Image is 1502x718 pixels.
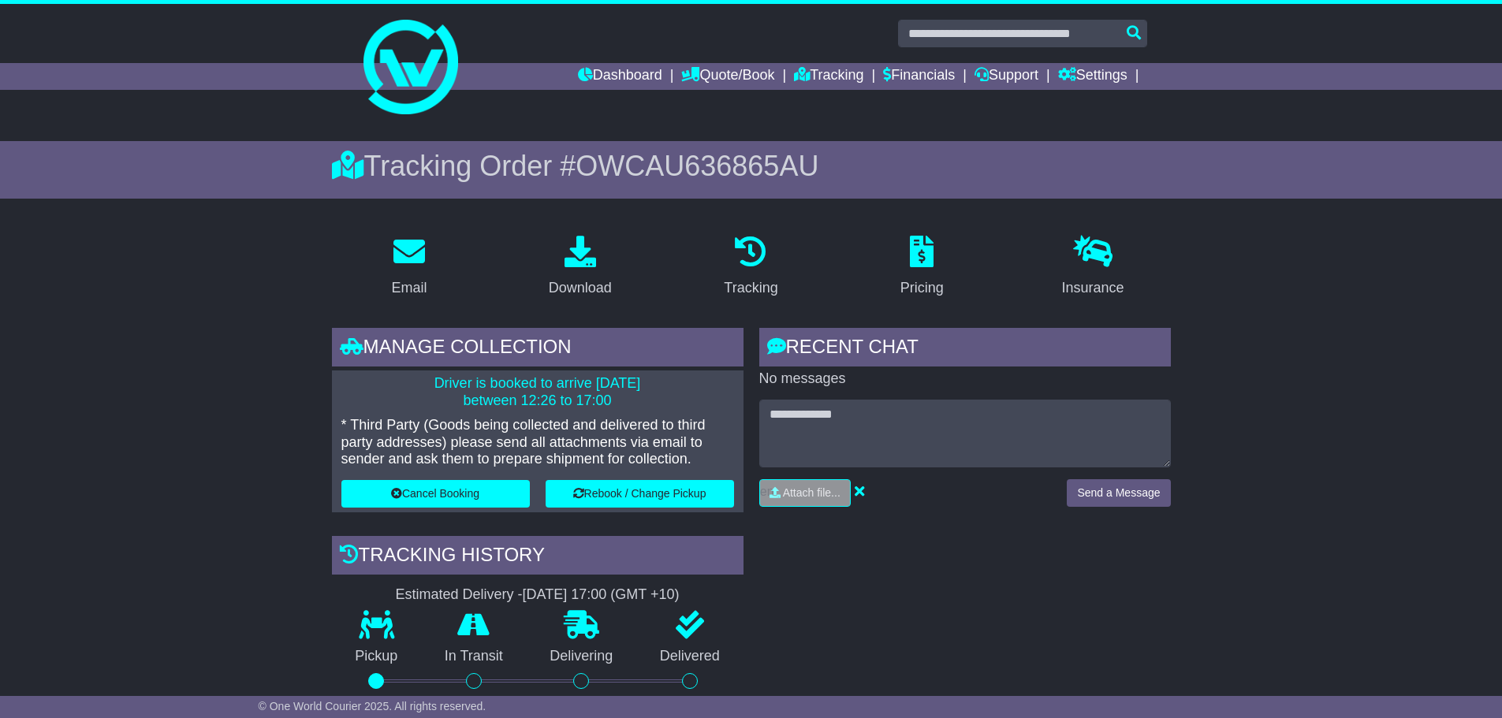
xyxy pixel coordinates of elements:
[759,370,1171,388] p: No messages
[527,648,637,665] p: Delivering
[975,63,1038,90] a: Support
[714,230,788,304] a: Tracking
[523,586,680,604] div: [DATE] 17:00 (GMT +10)
[883,63,955,90] a: Financials
[332,586,744,604] div: Estimated Delivery -
[332,648,422,665] p: Pickup
[900,277,944,299] div: Pricing
[724,277,777,299] div: Tracking
[578,63,662,90] a: Dashboard
[341,480,530,508] button: Cancel Booking
[341,375,734,409] p: Driver is booked to arrive [DATE] between 12:26 to 17:00
[259,700,486,712] span: © One World Courier 2025. All rights reserved.
[1052,230,1135,304] a: Insurance
[332,328,744,370] div: Manage collection
[681,63,774,90] a: Quote/Book
[759,328,1171,370] div: RECENT CHAT
[539,230,622,304] a: Download
[576,150,818,182] span: OWCAU636865AU
[794,63,863,90] a: Tracking
[890,230,954,304] a: Pricing
[1058,63,1127,90] a: Settings
[421,648,527,665] p: In Transit
[1067,479,1170,507] button: Send a Message
[391,277,427,299] div: Email
[1062,277,1124,299] div: Insurance
[549,277,612,299] div: Download
[332,149,1171,183] div: Tracking Order #
[332,536,744,578] div: Tracking history
[546,480,734,508] button: Rebook / Change Pickup
[341,417,734,468] p: * Third Party (Goods being collected and delivered to third party addresses) please send all atta...
[381,230,437,304] a: Email
[636,648,744,665] p: Delivered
